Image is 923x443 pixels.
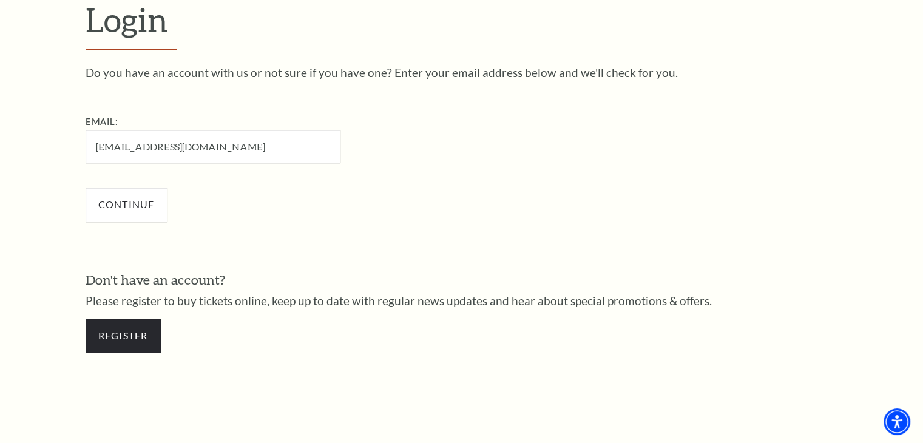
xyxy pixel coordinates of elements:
h3: Don't have an account? [86,271,838,289]
input: Submit button [86,188,167,221]
a: Register [86,319,161,353]
div: Accessibility Menu [884,408,910,435]
input: Required [86,130,340,163]
p: Please register to buy tickets online, keep up to date with regular news updates and hear about s... [86,295,838,306]
label: Email: [86,117,119,127]
p: Do you have an account with us or not sure if you have one? Enter your email address below and we... [86,67,838,78]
